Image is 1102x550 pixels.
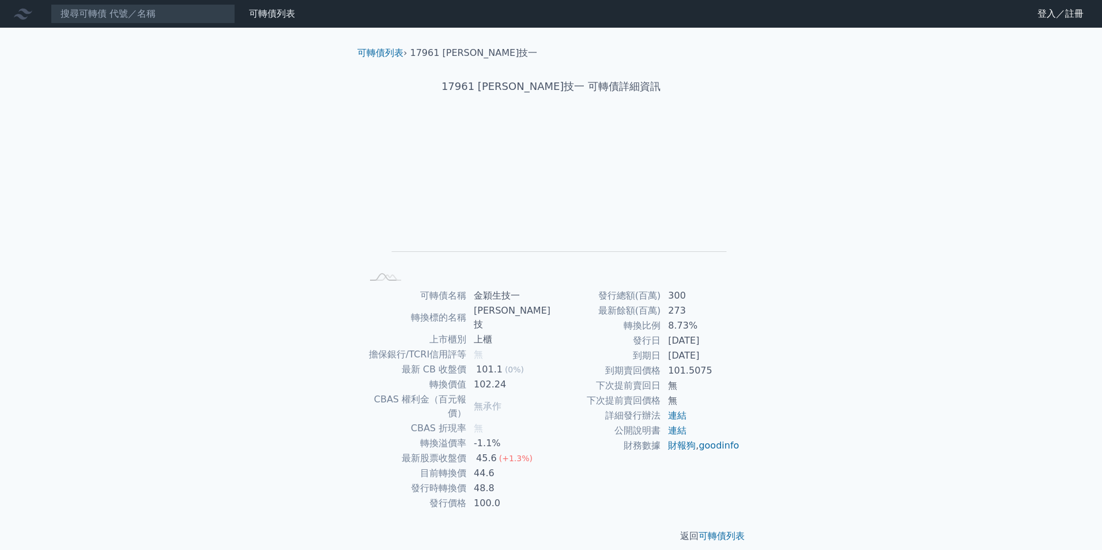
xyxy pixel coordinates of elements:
[249,8,295,19] a: 可轉債列表
[474,423,483,434] span: 無
[661,348,740,363] td: [DATE]
[551,408,661,423] td: 詳細發行辦法
[362,421,467,436] td: CBAS 折現率
[474,451,499,465] div: 45.6
[661,363,740,378] td: 101.5075
[362,496,467,511] td: 發行價格
[551,348,661,363] td: 到期日
[362,451,467,466] td: 最新股票收盤價
[474,401,501,412] span: 無承作
[551,423,661,438] td: 公開說明書
[551,333,661,348] td: 發行日
[551,303,661,318] td: 最新餘額(百萬)
[362,332,467,347] td: 上市櫃別
[362,347,467,362] td: 擔保銀行/TCRI信用評等
[505,365,524,374] span: (0%)
[357,47,403,58] a: 可轉債列表
[51,4,235,24] input: 搜尋可轉債 代號／名稱
[467,377,551,392] td: 102.24
[668,410,686,421] a: 連結
[467,436,551,451] td: -1.1%
[551,363,661,378] td: 到期賣回價格
[474,363,505,376] div: 101.1
[661,333,740,348] td: [DATE]
[357,46,407,60] li: ›
[551,318,661,333] td: 轉換比例
[474,349,483,360] span: 無
[362,377,467,392] td: 轉換價值
[362,392,467,421] td: CBAS 權利金（百元報價）
[661,288,740,303] td: 300
[362,288,467,303] td: 可轉債名稱
[661,393,740,408] td: 無
[661,378,740,393] td: 無
[362,481,467,496] td: 發行時轉換價
[499,454,533,463] span: (+1.3%)
[467,303,551,332] td: [PERSON_NAME]技
[668,425,686,436] a: 連結
[661,303,740,318] td: 273
[362,466,467,481] td: 目前轉換價
[467,481,551,496] td: 48.8
[551,378,661,393] td: 下次提前賣回日
[1028,5,1093,23] a: 登入／註冊
[362,436,467,451] td: 轉換溢價率
[467,288,551,303] td: 金穎生技一
[467,466,551,481] td: 44.6
[362,362,467,377] td: 最新 CB 收盤價
[551,438,661,453] td: 財務數據
[467,496,551,511] td: 100.0
[381,131,727,269] g: Chart
[348,78,754,95] h1: 17961 [PERSON_NAME]技一 可轉債詳細資訊
[551,393,661,408] td: 下次提前賣回價格
[699,440,739,451] a: goodinfo
[661,438,740,453] td: ,
[668,440,696,451] a: 財報狗
[699,530,745,541] a: 可轉債列表
[661,318,740,333] td: 8.73%
[362,303,467,332] td: 轉換標的名稱
[348,529,754,543] p: 返回
[551,288,661,303] td: 發行總額(百萬)
[410,46,538,60] li: 17961 [PERSON_NAME]技一
[467,332,551,347] td: 上櫃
